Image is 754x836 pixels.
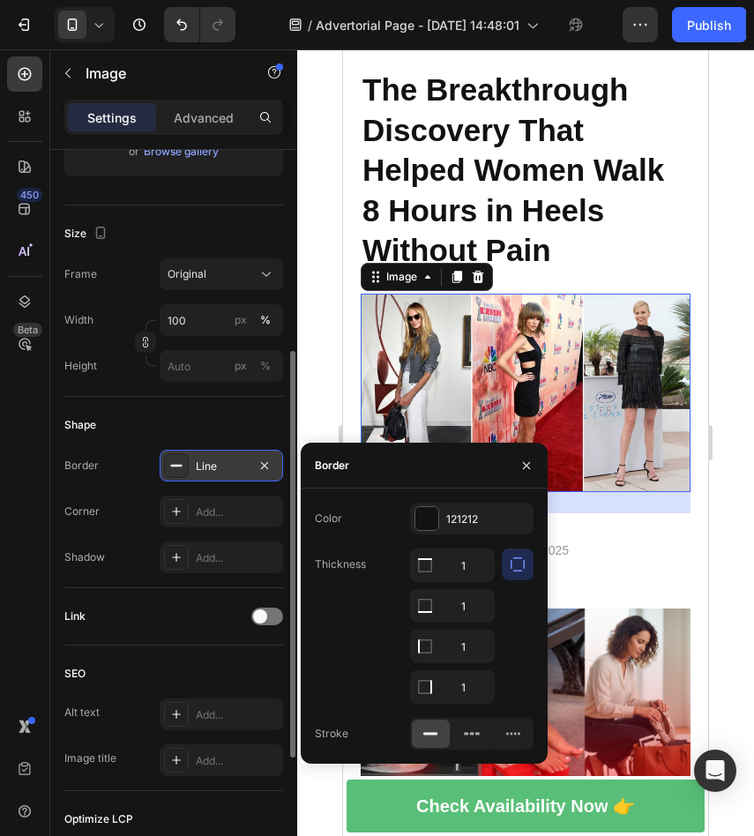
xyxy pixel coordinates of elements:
[64,811,133,827] div: Optimize LCP
[73,741,292,773] strong: Check Availability Now 👉
[64,504,100,519] div: Corner
[174,108,234,127] p: Advanced
[260,358,271,374] div: %
[86,470,226,489] p: By
[672,7,746,42] button: Publish
[64,705,100,720] div: Alt text
[230,355,251,377] button: %
[86,492,226,511] p: Last Updated Mar 3.2025
[160,350,283,382] input: px%
[18,464,71,517] img: gempages_584260948995342917-6d7a56e1-e568-4bbb-ac09-e45fa9105044.png
[260,312,271,328] div: %
[18,19,347,223] h2: The Breakthrough Discovery That Helped Women Walk 8 Hours in Heels Without Pain
[694,750,736,792] div: Open Intercom Messenger
[255,310,276,331] button: px
[64,417,96,433] div: Shape
[4,730,362,783] button: <strong>Check Availability Now &nbsp;👉</strong>
[40,220,78,235] div: Image
[315,556,366,572] div: Thickness
[18,244,347,443] img: image_demo.jpg
[144,144,219,160] div: Browse gallery
[235,358,247,374] div: px
[143,143,220,160] button: Browse gallery
[196,459,247,474] div: Line
[64,266,97,282] label: Frame
[86,63,235,84] p: Image
[64,608,86,624] div: Link
[411,590,494,622] input: Auto
[160,258,283,290] button: Original
[18,559,347,744] img: gempages_584260948995342917-702904b3-fd5e-48ab-b94b-cfdf1d66f61a.png
[196,753,279,769] div: Add...
[255,355,276,377] button: px
[17,188,42,202] div: 450
[230,310,251,331] button: %
[687,16,731,34] div: Publish
[168,266,206,282] span: Original
[196,550,279,566] div: Add...
[64,222,111,246] div: Size
[129,141,139,162] span: or
[316,16,519,34] span: Advertorial Page - [DATE] 14:48:01
[87,108,137,127] p: Settings
[411,549,494,581] input: Auto
[315,458,349,474] div: Border
[64,458,99,474] div: Border
[164,7,235,42] div: Undo/Redo
[196,707,279,723] div: Add...
[64,549,105,565] div: Shadow
[411,631,494,662] input: Auto
[64,358,97,374] label: Height
[235,312,247,328] div: px
[64,750,116,766] div: Image title
[64,312,93,328] label: Width
[446,511,529,527] div: 121212
[196,504,279,520] div: Add...
[13,323,42,337] div: Beta
[160,304,283,336] input: px%
[411,671,494,703] input: Auto
[101,472,204,486] strong: [PERSON_NAME]
[308,16,312,34] span: /
[64,666,86,682] div: SEO
[315,511,342,526] div: Color
[315,726,348,742] div: Stroke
